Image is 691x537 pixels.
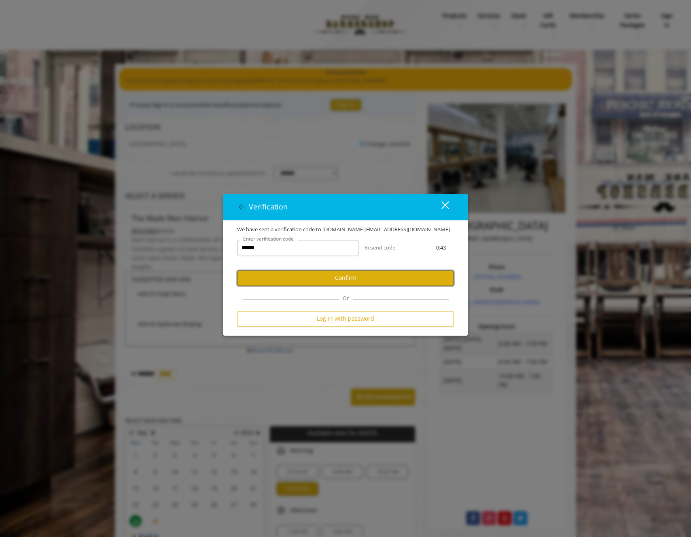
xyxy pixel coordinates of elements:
div: We have sent a verification code to [DOMAIN_NAME][EMAIL_ADDRESS][DOMAIN_NAME] [231,225,460,234]
span: Verification [249,202,288,211]
div: close dialog [432,201,448,213]
button: Resend code [365,243,395,252]
button: Confirm [237,270,454,286]
input: verificationCodeText [237,240,358,256]
span: Or [339,294,353,302]
button: close dialog [426,199,454,215]
label: Enter verification code [239,235,298,243]
button: Log in with password [237,311,454,327]
div: 0:43 [422,243,460,252]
